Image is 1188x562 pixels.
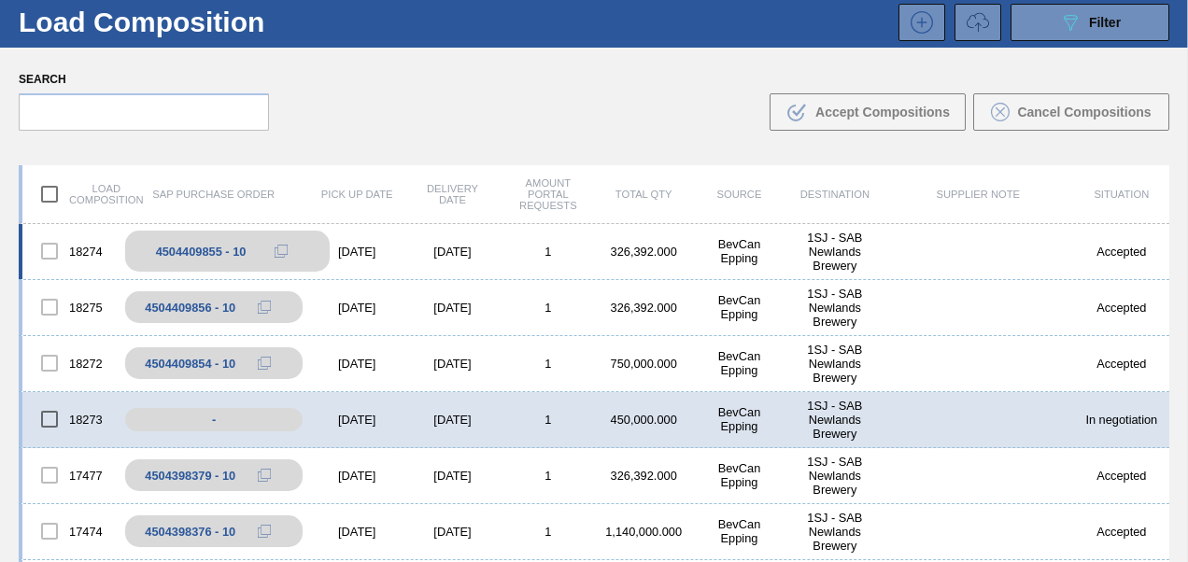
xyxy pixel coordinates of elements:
div: Destination [787,189,883,200]
div: 18275 [22,288,118,327]
div: Amount Portal Requests [501,177,596,211]
div: In negotiation [1074,413,1169,427]
div: 326,392.000 [596,469,691,483]
div: 1SJ - SAB Newlands Brewery [787,231,883,273]
div: 450,000.000 [596,413,691,427]
div: 4504398376 - 10 [145,525,235,539]
div: SAP Purchase Order [118,189,309,200]
div: 326,392.000 [596,301,691,315]
div: 1 [501,357,596,371]
div: 326,392.000 [596,245,691,259]
div: - [125,408,303,431]
div: 1SJ - SAB Newlands Brewery [787,511,883,553]
div: 1SJ - SAB Newlands Brewery [787,343,883,385]
div: 1SJ - SAB Newlands Brewery [787,399,883,441]
div: BevCan Epping [691,349,786,377]
div: Accepted [1074,301,1169,315]
div: 4504409856 - 10 [145,301,235,315]
div: New Load Composition [889,4,945,41]
div: Copy [246,296,283,318]
div: [DATE] [404,469,500,483]
div: 1 [501,469,596,483]
div: [DATE] [309,413,404,427]
button: Filter [1011,4,1169,41]
div: 1,140,000.000 [596,525,691,539]
button: UploadTransport Information [955,4,1001,41]
div: 18274 [22,232,118,271]
div: Accepted [1074,357,1169,371]
div: [DATE] [404,413,500,427]
div: 1SJ - SAB Newlands Brewery [787,287,883,329]
div: Situation [1074,189,1169,200]
div: Accepted [1074,469,1169,483]
div: [DATE] [309,357,404,371]
div: Accepted [1074,525,1169,539]
div: Copy [246,520,283,542]
div: 1 [501,413,596,427]
div: BevCan Epping [691,461,786,489]
button: Accept Compositions [770,93,966,131]
div: 1 [501,245,596,259]
div: BevCan Epping [691,293,786,321]
div: 17477 [22,456,118,495]
div: Pick up Date [309,189,404,200]
div: Supplier Note [883,189,1074,200]
div: 18272 [22,344,118,383]
div: Load composition [22,175,118,214]
div: [DATE] [404,525,500,539]
div: 17474 [22,512,118,551]
div: 750,000.000 [596,357,691,371]
div: 18273 [22,400,118,439]
div: [DATE] [404,301,500,315]
div: [DATE] [309,469,404,483]
button: Cancel Compositions [973,93,1169,131]
div: Copy [246,464,283,486]
div: BevCan Epping [691,517,786,545]
div: Source [691,189,786,200]
div: Copy [246,352,283,374]
div: Total Qty [596,189,691,200]
div: 4504398379 - 10 [145,469,235,483]
div: 4504409854 - 10 [145,357,235,371]
div: 1 [501,525,596,539]
div: Request volume [945,4,1001,41]
div: [DATE] [309,245,404,259]
div: Delivery Date [404,183,500,205]
span: Cancel Compositions [1017,105,1151,119]
span: Accept Compositions [815,105,950,119]
div: Copy [262,240,300,262]
div: BevCan Epping [691,237,786,265]
div: 1 [501,301,596,315]
div: Accepted [1074,245,1169,259]
div: 4504409855 - 10 [156,245,247,259]
div: 1SJ - SAB Newlands Brewery [787,455,883,497]
label: Search [19,66,269,93]
div: [DATE] [309,301,404,315]
span: Filter [1089,15,1121,30]
div: [DATE] [404,357,500,371]
div: [DATE] [404,245,500,259]
div: [DATE] [309,525,404,539]
h1: Load Composition [19,11,302,33]
div: BevCan Epping [691,405,786,433]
